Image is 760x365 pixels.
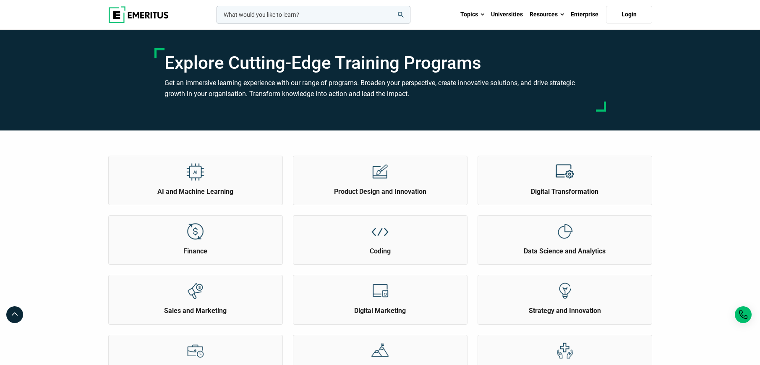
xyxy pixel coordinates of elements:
[109,275,282,315] a: Explore Topics Sales and Marketing
[109,216,282,256] a: Explore Topics Finance
[293,156,467,196] a: Explore Topics Product Design and Innovation
[555,162,574,181] img: Explore Topics
[293,275,467,315] a: Explore Topics Digital Marketing
[295,247,465,256] h2: Coding
[371,342,389,360] img: Explore Topics
[371,162,389,181] img: Explore Topics
[111,247,280,256] h2: Finance
[295,187,465,196] h2: Product Design and Innovation
[555,282,574,300] img: Explore Topics
[165,78,596,99] h3: Get an immersive learning experience with our range of programs. Broaden your perspective, create...
[165,52,596,73] h1: Explore Cutting-Edge Training Programs
[186,342,205,360] img: Explore Topics
[109,156,282,196] a: Explore Topics AI and Machine Learning
[293,216,467,256] a: Explore Topics Coding
[186,222,205,241] img: Explore Topics
[555,342,574,360] img: Explore Topics
[478,275,652,315] a: Explore Topics Strategy and Innovation
[555,222,574,241] img: Explore Topics
[111,187,280,196] h2: AI and Machine Learning
[480,306,650,315] h2: Strategy and Innovation
[371,282,389,300] img: Explore Topics
[111,306,280,315] h2: Sales and Marketing
[186,282,205,300] img: Explore Topics
[217,6,410,23] input: woocommerce-product-search-field-0
[371,222,389,241] img: Explore Topics
[478,216,652,256] a: Explore Topics Data Science and Analytics
[295,306,465,315] h2: Digital Marketing
[480,247,650,256] h2: Data Science and Analytics
[480,187,650,196] h2: Digital Transformation
[478,156,652,196] a: Explore Topics Digital Transformation
[186,162,205,181] img: Explore Topics
[606,6,652,23] a: Login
